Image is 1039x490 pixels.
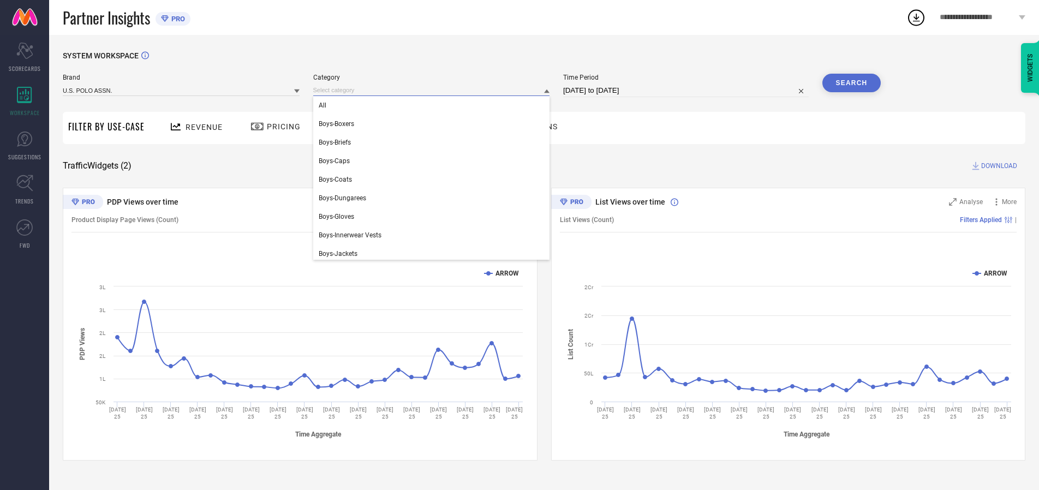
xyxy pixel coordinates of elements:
text: 3L [99,307,106,313]
tspan: PDP Views [79,328,86,360]
text: [DATE] 25 [189,407,206,420]
text: 1Cr [584,342,594,348]
text: 1L [99,376,106,382]
span: SCORECARDS [9,64,41,73]
span: WORKSPACE [10,109,40,117]
text: [DATE] 25 [216,407,233,420]
text: [DATE] 25 [650,407,667,420]
text: [DATE] 25 [163,407,180,420]
text: [DATE] 25 [270,407,286,420]
span: All [319,101,326,109]
span: | [1015,216,1017,224]
span: Brand [63,74,300,81]
span: SYSTEM WORKSPACE [63,51,139,60]
text: 50L [584,371,594,377]
div: Premium [551,195,592,211]
span: Analyse [959,198,983,206]
span: List Views over time [595,198,665,206]
text: [DATE] 25 [483,407,500,420]
span: Partner Insights [63,7,150,29]
text: [DATE] 25 [945,407,962,420]
text: [DATE] 25 [731,407,748,420]
span: PDP Views over time [107,198,178,206]
div: Premium [63,195,103,211]
span: PRO [169,15,185,23]
span: Product Display Page Views (Count) [71,216,178,224]
span: FWD [20,241,30,249]
span: Boys-Gloves [319,213,354,220]
input: Select time period [563,84,809,97]
span: Boys-Dungarees [319,194,366,202]
text: 3L [99,284,106,290]
text: 2Cr [584,313,594,319]
text: [DATE] 25 [891,407,908,420]
tspan: Time Aggregate [783,431,829,438]
text: [DATE] 25 [972,407,989,420]
span: Category [313,74,550,81]
text: [DATE] 25 [323,407,340,420]
span: Boys-Coats [319,176,352,183]
text: [DATE] 25 [377,407,393,420]
span: TRENDS [15,197,34,205]
text: [DATE] 25 [811,407,828,420]
text: [DATE] 25 [623,407,640,420]
div: Boys-Boxers [313,115,550,133]
span: Revenue [186,123,223,132]
div: Boys-Jackets [313,244,550,263]
text: [DATE] 25 [994,407,1011,420]
span: List Views (Count) [560,216,614,224]
span: Filter By Use-Case [68,120,145,133]
span: More [1002,198,1017,206]
text: [DATE] 25 [136,407,153,420]
text: [DATE] 25 [596,407,613,420]
text: [DATE] 25 [784,407,801,420]
span: Pricing [267,122,301,131]
div: Open download list [906,8,926,27]
span: Time Period [563,74,809,81]
text: 2L [99,330,106,336]
text: 2Cr [584,284,594,290]
div: Boys-Innerwear Vests [313,226,550,244]
text: [DATE] 25 [243,407,260,420]
text: [DATE] 25 [350,407,367,420]
text: [DATE] 25 [457,407,474,420]
text: [DATE] 25 [704,407,721,420]
text: ARROW [984,270,1007,277]
text: ARROW [495,270,519,277]
input: Select category [313,85,550,96]
tspan: List Count [567,328,575,359]
span: SUGGESTIONS [8,153,41,161]
text: [DATE] 25 [677,407,694,420]
button: Search [822,74,881,92]
span: Filters Applied [960,216,1002,224]
span: DOWNLOAD [981,160,1017,171]
div: Boys-Coats [313,170,550,189]
div: Boys-Dungarees [313,189,550,207]
text: 0 [590,399,593,405]
div: Boys-Caps [313,152,550,170]
text: [DATE] 25 [864,407,881,420]
text: 50K [95,399,106,405]
text: [DATE] 25 [918,407,935,420]
div: Boys-Briefs [313,133,550,152]
svg: Zoom [949,198,957,206]
tspan: Time Aggregate [295,431,342,438]
text: [DATE] 25 [430,407,447,420]
span: Boys-Jackets [319,250,357,258]
text: [DATE] 25 [109,407,126,420]
text: 2L [99,353,106,359]
span: Boys-Briefs [319,139,351,146]
text: [DATE] 25 [296,407,313,420]
span: Boys-Caps [319,157,350,165]
text: [DATE] 25 [506,407,523,420]
text: [DATE] 25 [403,407,420,420]
div: Boys-Gloves [313,207,550,226]
span: Boys-Boxers [319,120,354,128]
text: [DATE] 25 [757,407,774,420]
span: Traffic Widgets ( 2 ) [63,160,132,171]
span: Boys-Innerwear Vests [319,231,381,239]
text: [DATE] 25 [838,407,855,420]
div: All [313,96,550,115]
